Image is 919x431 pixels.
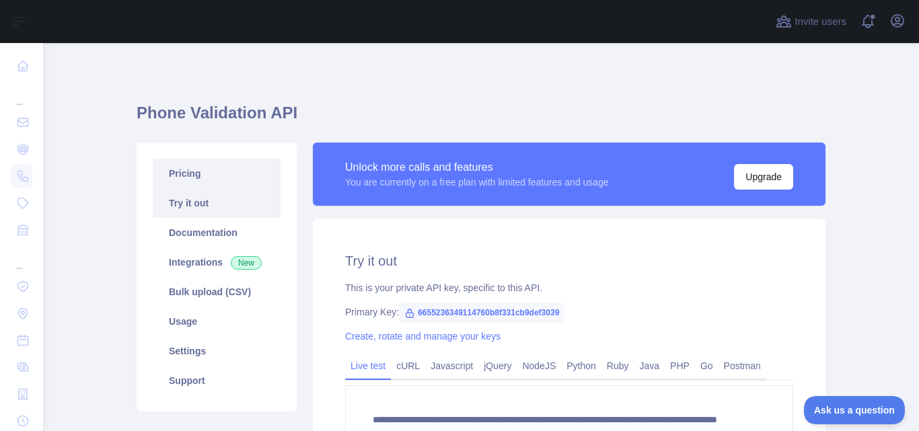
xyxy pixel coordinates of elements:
[719,355,766,377] a: Postman
[153,336,281,366] a: Settings
[153,307,281,336] a: Usage
[345,355,391,377] a: Live test
[391,355,425,377] a: cURL
[345,281,793,295] div: This is your private API key, specific to this API.
[153,366,281,395] a: Support
[153,247,281,277] a: Integrations New
[153,159,281,188] a: Pricing
[517,355,561,377] a: NodeJS
[345,331,501,342] a: Create, rotate and manage your keys
[665,355,695,377] a: PHP
[804,396,906,424] iframe: Toggle Customer Support
[695,355,719,377] a: Go
[795,14,846,30] span: Invite users
[425,355,478,377] a: Javascript
[231,256,262,270] span: New
[345,159,609,175] div: Unlock more calls and features
[601,355,634,377] a: Ruby
[734,164,793,190] button: Upgrade
[345,251,793,270] h2: Try it out
[399,303,564,323] span: 6655236349114760b8f331cb9def3039
[345,175,609,189] div: You are currently on a free plan with limited features and usage
[11,245,32,272] div: ...
[153,188,281,218] a: Try it out
[561,355,601,377] a: Python
[634,355,665,377] a: Java
[153,218,281,247] a: Documentation
[11,81,32,108] div: ...
[478,355,517,377] a: jQuery
[345,305,793,319] div: Primary Key:
[137,102,825,134] h1: Phone Validation API
[773,11,849,32] button: Invite users
[153,277,281,307] a: Bulk upload (CSV)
